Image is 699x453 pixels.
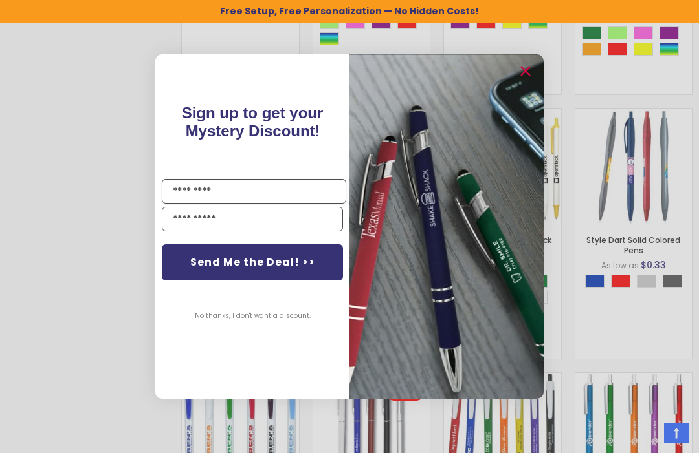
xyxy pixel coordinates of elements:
span: Sign up to get your Mystery Discount [182,104,324,140]
button: No thanks, I don't want a discount. [188,300,317,332]
span: ! [182,104,324,140]
button: Send Me the Deal! >> [162,244,343,280]
button: Close dialog [515,61,536,81]
img: pop-up-image [349,54,544,399]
